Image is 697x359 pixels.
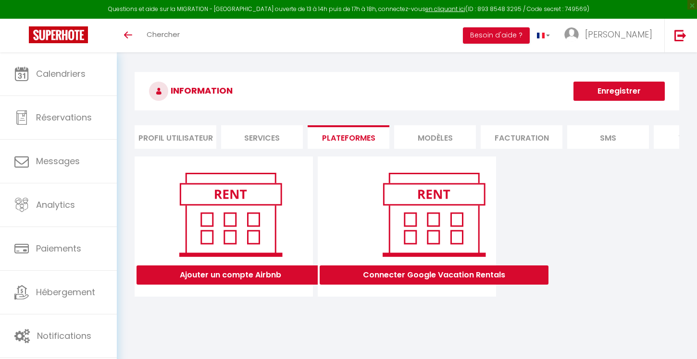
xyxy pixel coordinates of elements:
[585,28,652,40] span: [PERSON_NAME]
[567,125,649,149] li: SMS
[169,168,292,261] img: rent.png
[564,27,579,42] img: ...
[135,72,679,110] h3: INFORMATION
[36,68,86,80] span: Calendriers
[463,27,530,44] button: Besoin d'aide ?
[221,125,303,149] li: Services
[481,125,562,149] li: Facturation
[573,82,665,101] button: Enregistrer
[36,155,80,167] span: Messages
[308,125,389,149] li: Plateformes
[674,29,686,41] img: logout
[139,19,187,52] a: Chercher
[425,5,465,13] a: en cliquant ici
[29,26,88,43] img: Super Booking
[137,265,324,285] button: Ajouter un compte Airbnb
[320,265,548,285] button: Connecter Google Vacation Rentals
[37,330,91,342] span: Notifications
[557,19,664,52] a: ... [PERSON_NAME]
[394,125,476,149] li: MODÈLES
[147,29,180,39] span: Chercher
[373,168,495,261] img: rent.png
[36,199,75,211] span: Analytics
[36,242,81,254] span: Paiements
[135,125,216,149] li: Profil Utilisateur
[36,286,95,298] span: Hébergement
[36,111,92,123] span: Réservations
